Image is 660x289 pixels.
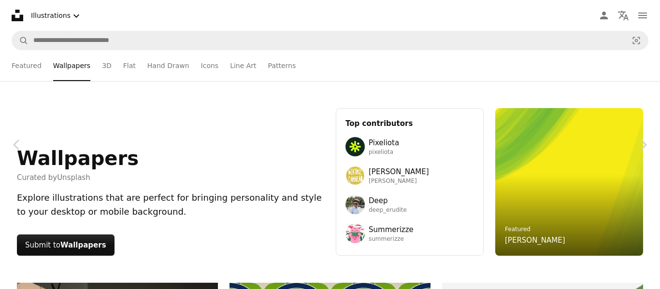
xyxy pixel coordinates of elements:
[345,224,474,243] a: Avatar of user SummerizzeSummerizzesummerizze
[625,31,648,50] button: Visual search
[369,166,429,178] span: [PERSON_NAME]
[369,206,407,214] span: deep_erudite
[147,50,189,81] a: Hand Drawn
[594,6,614,25] a: Log in / Sign up
[633,6,652,25] button: Menu
[369,149,399,156] span: pixeliota
[345,118,474,129] h3: Top contributors
[17,172,139,183] span: Curated by
[369,235,414,243] span: summerizze
[505,226,531,233] a: Featured
[345,137,474,156] a: Avatar of user PixeliotaPixeliotapixeliota
[626,98,660,191] a: Next
[345,195,474,214] a: Avatar of user DeepDeepdeep_erudite
[17,147,139,170] h1: Wallpapers
[17,191,324,219] div: Explore illustrations that are perfect for bringing personality and style to your desktop or mobi...
[345,224,365,243] img: Avatar of user Summerizze
[345,166,365,185] img: Avatar of user Beatriz Camaleão
[57,173,90,182] a: Unsplash
[60,241,106,249] strong: Wallpapers
[102,50,112,81] a: 3D
[369,224,414,235] span: Summerizze
[345,137,365,156] img: Avatar of user Pixeliota
[369,195,407,206] span: Deep
[345,195,365,214] img: Avatar of user Deep
[27,6,86,26] button: Select asset type
[614,6,633,25] button: Language
[12,31,648,50] form: Find visuals sitewide
[345,166,474,185] a: Avatar of user Beatriz Camaleão[PERSON_NAME][PERSON_NAME]
[12,10,23,21] a: Home — Unsplash
[12,50,42,81] a: Featured
[201,50,219,81] a: Icons
[123,50,136,81] a: Flat
[369,137,399,149] span: Pixeliota
[369,178,429,185] span: [PERSON_NAME]
[17,234,115,256] button: Submit toWallpapers
[230,50,256,81] a: Line Art
[505,234,565,246] a: [PERSON_NAME]
[12,31,29,50] button: Search Unsplash
[268,50,296,81] a: Patterns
